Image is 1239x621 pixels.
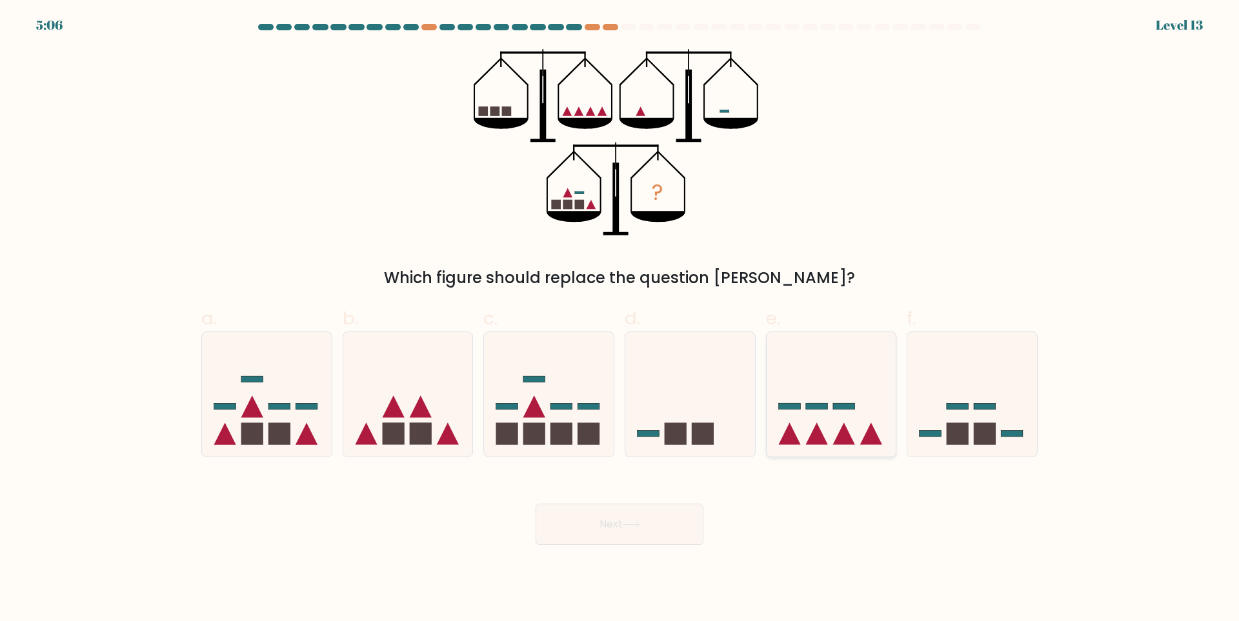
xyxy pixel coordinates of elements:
[483,306,498,331] span: c.
[625,306,640,331] span: d.
[536,504,703,545] button: Next
[766,306,780,331] span: e.
[201,306,217,331] span: a.
[1156,15,1203,35] div: Level 13
[209,266,1030,290] div: Which figure should replace the question [PERSON_NAME]?
[36,15,63,35] div: 5:06
[343,306,358,331] span: b.
[652,177,664,208] tspan: ?
[907,306,916,331] span: f.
